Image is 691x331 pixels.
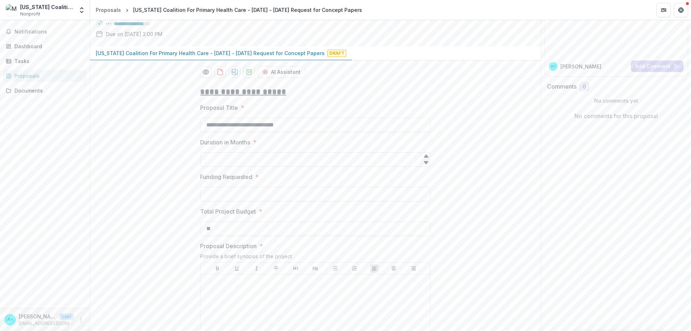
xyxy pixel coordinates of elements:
[292,264,300,273] button: Heading 1
[3,55,87,67] a: Tasks
[409,264,418,273] button: Align Right
[370,264,379,273] button: Align Left
[243,66,255,78] button: download-proposal
[3,70,87,82] a: Proposals
[93,5,124,15] a: Proposals
[3,40,87,52] a: Dashboard
[7,317,13,322] div: Amanda Keilholz <akeilholz@mo-pca.org>
[389,264,398,273] button: Align Center
[200,207,256,216] p: Total Project Budget
[232,264,241,273] button: Underline
[252,264,261,273] button: Italicize
[14,29,84,35] span: Notifications
[96,49,325,57] p: [US_STATE] Coalition For Primary Health Care - [DATE] - [DATE] Request for Concept Papers
[229,66,240,78] button: download-proposal
[547,97,686,104] p: No comments yet
[19,313,56,320] p: [PERSON_NAME] <[EMAIL_ADDRESS][DOMAIN_NAME]>
[214,66,226,78] button: download-proposal
[656,3,671,17] button: Partners
[547,83,577,90] h2: Comments
[3,85,87,97] a: Documents
[59,313,74,320] p: User
[14,87,81,94] div: Documents
[311,264,320,273] button: Heading 2
[200,103,238,112] p: Proposal Title
[6,4,17,16] img: Missouri Coalition For Primary Health Care
[14,57,81,65] div: Tasks
[106,30,162,38] p: Due on [DATE] 2:00 PM
[574,112,658,120] p: No comments for this proposal
[93,5,365,15] nav: breadcrumb
[560,63,601,70] p: [PERSON_NAME]
[77,316,85,324] button: More
[20,3,74,11] div: [US_STATE] Coalition For Primary Health Care
[14,72,81,80] div: Proposals
[350,264,359,273] button: Ordered List
[200,253,430,262] div: Provide a brief synopsis of the project
[200,66,212,78] button: Preview 9c8058de-97dc-45c1-92a1-db1e9b17135d-0.pdf
[272,264,280,273] button: Strike
[200,173,252,181] p: Funding Requested
[200,138,250,147] p: Duration in Months
[3,26,87,37] button: Notifications
[213,264,222,273] button: Bold
[258,66,305,78] button: AI Assistant
[96,6,121,14] div: Proposals
[14,43,81,50] div: Dashboard
[133,6,362,14] div: [US_STATE] Coalition For Primary Health Care - [DATE] - [DATE] Request for Concept Papers
[328,50,346,57] span: Draft
[331,264,339,273] button: Bullet List
[200,242,257,250] p: Proposal Description
[106,21,111,26] p: 81 %
[631,61,683,72] button: Add Comment
[19,320,74,327] p: [EMAIL_ADDRESS][DOMAIN_NAME]
[551,64,556,68] div: Amanda Keilholz <akeilholz@mo-pca.org>
[77,3,87,17] button: Open entity switcher
[583,84,586,90] span: 0
[20,11,40,17] span: Nonprofit
[674,3,688,17] button: Get Help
